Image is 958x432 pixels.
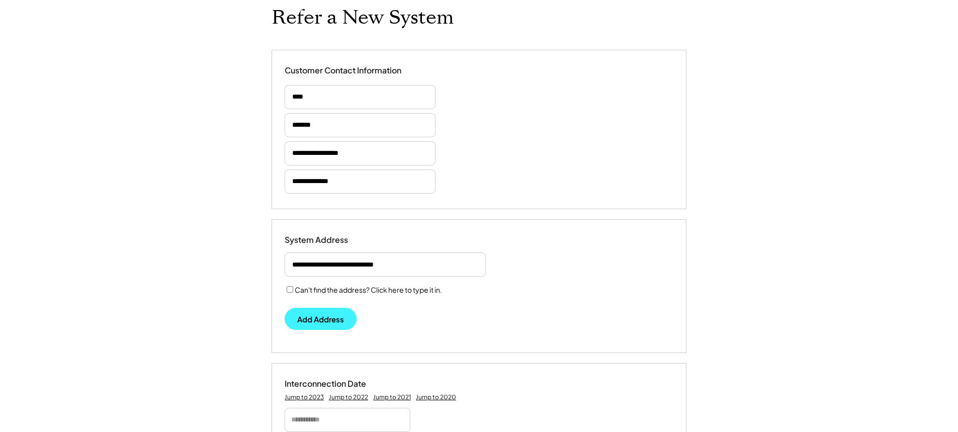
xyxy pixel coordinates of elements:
[295,285,442,294] label: Can't find the address? Click here to type it in.
[285,308,357,330] button: Add Address
[285,379,385,389] div: Interconnection Date
[285,235,385,245] div: System Address
[285,393,324,401] div: Jump to 2023
[329,393,368,401] div: Jump to 2022
[285,65,401,76] div: Customer Contact Information
[373,393,411,401] div: Jump to 2021
[416,393,456,401] div: Jump to 2020
[272,6,454,30] h1: Refer a New System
